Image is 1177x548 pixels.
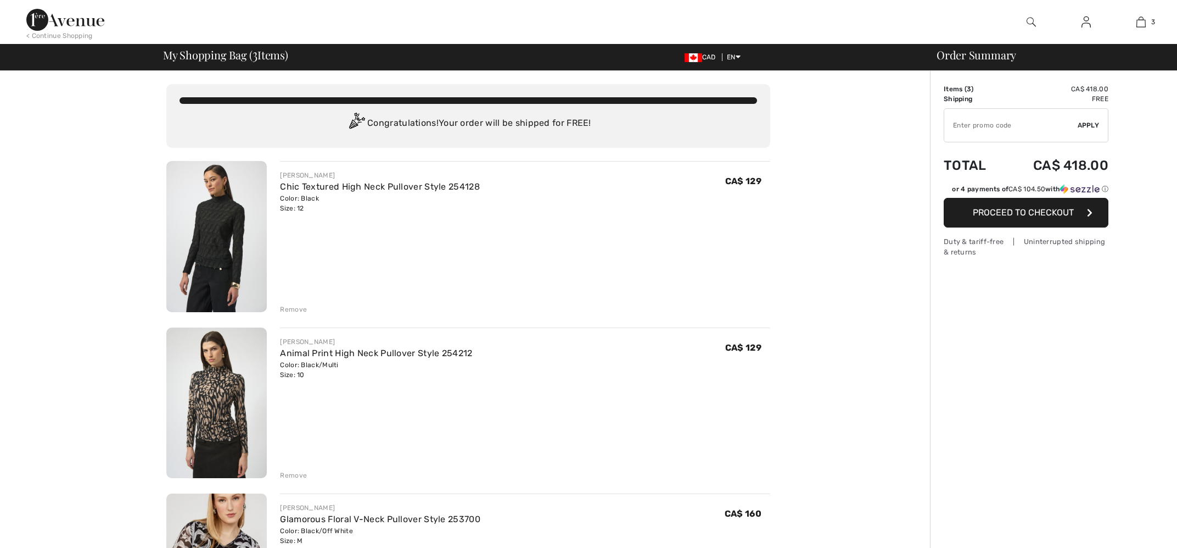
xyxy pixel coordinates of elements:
[944,84,1003,94] td: Items ( )
[26,31,93,41] div: < Continue Shopping
[280,337,472,347] div: [PERSON_NAME]
[280,348,472,358] a: Animal Print High Neck Pullover Style 254212
[727,53,741,61] span: EN
[1151,17,1155,27] span: 3
[26,9,104,31] img: 1ère Avenue
[725,508,761,519] span: CA$ 160
[253,47,257,61] span: 3
[725,176,761,186] span: CA$ 129
[923,49,1170,60] div: Order Summary
[944,109,1078,142] input: Promo code
[280,170,480,180] div: [PERSON_NAME]
[1078,120,1100,130] span: Apply
[280,514,480,524] a: Glamorous Floral V-Neck Pullover Style 253700
[1114,15,1168,29] a: 3
[163,49,288,60] span: My Shopping Bag ( Items)
[1003,84,1108,94] td: CA$ 418.00
[1060,184,1100,194] img: Sezzle
[952,184,1108,194] div: or 4 payments of with
[967,85,971,93] span: 3
[180,113,757,135] div: Congratulations! Your order will be shipped for FREE!
[166,161,267,312] img: Chic Textured High Neck Pullover Style 254128
[1081,15,1091,29] img: My Info
[1008,185,1045,193] span: CA$ 104.50
[944,147,1003,184] td: Total
[1003,147,1108,184] td: CA$ 418.00
[1073,15,1100,29] a: Sign In
[1027,15,1036,29] img: search the website
[1136,15,1146,29] img: My Bag
[280,526,480,546] div: Color: Black/Off White Size: M
[280,181,480,192] a: Chic Textured High Neck Pullover Style 254128
[280,470,307,480] div: Remove
[280,305,307,314] div: Remove
[345,113,367,135] img: Congratulation2.svg
[685,53,720,61] span: CAD
[280,360,472,380] div: Color: Black/Multi Size: 10
[166,328,267,479] img: Animal Print High Neck Pullover Style 254212
[280,503,480,513] div: [PERSON_NAME]
[944,184,1108,198] div: or 4 payments ofCA$ 104.50withSezzle Click to learn more about Sezzle
[944,94,1003,104] td: Shipping
[1003,94,1108,104] td: Free
[973,207,1074,218] span: Proceed to Checkout
[280,193,480,213] div: Color: Black Size: 12
[944,236,1108,257] div: Duty & tariff-free | Uninterrupted shipping & returns
[944,198,1108,228] button: Proceed to Checkout
[685,53,702,62] img: Canadian Dollar
[725,342,761,353] span: CA$ 129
